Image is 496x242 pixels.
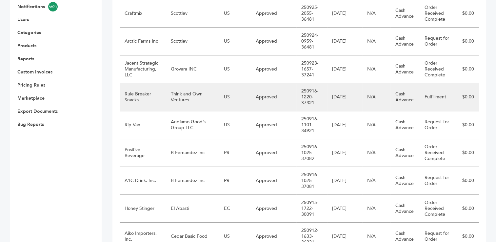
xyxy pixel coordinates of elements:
[296,83,327,111] td: 250916-1220-37321
[455,139,479,167] td: $0.00
[390,111,420,139] td: Cash Advance
[251,139,296,167] td: Approved
[166,111,219,139] td: Andiamo Good’s Group LLC
[327,111,362,139] td: [DATE]
[17,69,52,75] a: Custom Invoices
[120,167,166,195] td: A1C Drink, Inc.
[455,83,479,111] td: $0.00
[219,28,251,55] td: US
[296,195,327,223] td: 250915-1722-30091
[390,195,420,223] td: Cash Advance
[362,195,390,223] td: N/A
[362,55,390,83] td: N/A
[219,83,251,111] td: US
[48,2,58,11] span: 5627
[296,55,327,83] td: 250923-1657-37241
[455,55,479,83] td: $0.00
[420,28,455,55] td: Request for Order
[17,95,45,101] a: Marketplace
[166,167,219,195] td: B Fernandez Inc
[120,195,166,223] td: Honey Stinger
[362,28,390,55] td: N/A
[420,167,455,195] td: Request for Order
[251,195,296,223] td: Approved
[455,167,479,195] td: $0.00
[420,55,455,83] td: Order Received Complete
[327,28,362,55] td: [DATE]
[17,108,58,114] a: Export Documents
[17,56,34,62] a: Reports
[327,139,362,167] td: [DATE]
[219,111,251,139] td: US
[166,28,219,55] td: Scottlev
[120,28,166,55] td: Arctic Farms Inc
[362,83,390,111] td: N/A
[296,111,327,139] td: 250916-1101-34921
[362,111,390,139] td: N/A
[166,55,219,83] td: Grovara INC
[251,167,296,195] td: Approved
[120,139,166,167] td: Positive Beverage
[17,43,36,49] a: Products
[390,83,420,111] td: Cash Advance
[219,55,251,83] td: US
[327,55,362,83] td: [DATE]
[166,195,219,223] td: El Abasti
[362,139,390,167] td: N/A
[420,83,455,111] td: Fulfillment
[420,195,455,223] td: Order Received Complete
[17,82,45,88] a: Pricing Rules
[219,167,251,195] td: PR
[390,139,420,167] td: Cash Advance
[420,139,455,167] td: Order Received Complete
[455,195,479,223] td: $0.00
[420,111,455,139] td: Request for Order
[390,167,420,195] td: Cash Advance
[120,83,166,111] td: Rule Breaker Snacks
[17,16,29,23] a: Users
[120,111,166,139] td: Rip Van
[296,139,327,167] td: 250916-1025-37082
[390,55,420,83] td: Cash Advance
[17,2,84,11] a: Notifications5627
[219,195,251,223] td: EC
[455,111,479,139] td: $0.00
[219,139,251,167] td: PR
[120,55,166,83] td: Jacent Strategic Manufacturing, LLC
[455,28,479,55] td: $0.00
[362,167,390,195] td: N/A
[251,28,296,55] td: Approved
[251,111,296,139] td: Approved
[166,139,219,167] td: B Fernandez Inc
[251,83,296,111] td: Approved
[327,83,362,111] td: [DATE]
[17,30,41,36] a: Categories
[327,167,362,195] td: [DATE]
[327,195,362,223] td: [DATE]
[296,28,327,55] td: 250924-0959-36481
[390,28,420,55] td: Cash Advance
[296,167,327,195] td: 250916-1025-37081
[166,83,219,111] td: Think and Own Ventures
[17,121,44,128] a: Bug Reports
[251,55,296,83] td: Approved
